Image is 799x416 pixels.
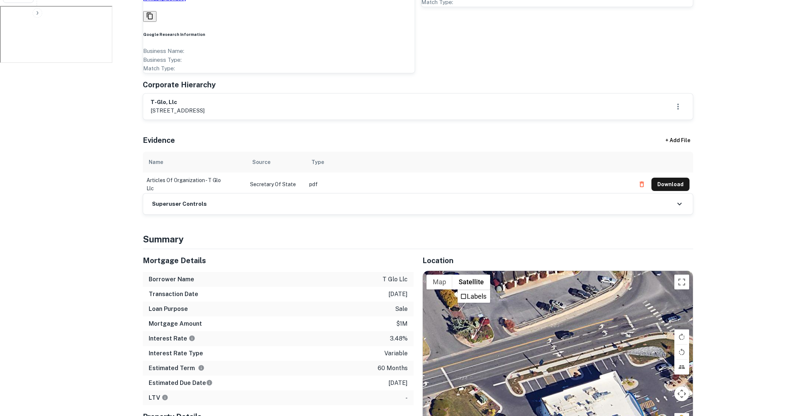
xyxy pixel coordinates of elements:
[149,349,203,358] h6: Interest Rate Type
[452,275,490,289] button: Show satellite imagery
[458,289,490,303] ul: Show satellite imagery
[388,379,408,388] p: [DATE]
[143,64,415,73] p: Match Type:
[149,334,195,343] h6: Interest Rate
[143,135,175,146] h5: Evidence
[143,255,414,266] h5: Mortgage Details
[206,379,213,386] svg: Estimate is based on a standard schedule for this type of loan.
[149,364,205,373] h6: Estimated Term
[378,364,408,373] p: 60 months
[674,275,689,289] button: Toggle fullscreen view
[189,335,195,342] svg: The interest rates displayed on the website are for informational purposes only and may be report...
[395,305,408,313] p: sale
[306,152,631,172] th: Type
[427,275,452,289] button: Show street map
[152,200,207,208] h6: Superuser Controls
[143,11,156,22] button: Copy Address
[405,393,408,402] p: -
[306,172,631,196] td: pdf
[149,158,163,167] div: Name
[674,329,689,344] button: Rotate map clockwise
[143,56,415,64] p: Business Type:
[652,134,704,147] div: + Add File
[149,379,213,388] h6: Estimated Due Date
[149,305,188,313] h6: Loan Purpose
[384,349,408,358] p: variable
[149,319,202,328] h6: Mortgage Amount
[149,275,194,284] h6: Borrower Name
[143,31,415,37] h6: Google Research Information
[143,47,415,56] p: Business Name:
[246,172,306,196] td: Secretary of State
[149,393,168,402] h6: LTV
[246,152,306,172] th: Source
[674,386,689,401] button: Map camera controls
[422,255,693,266] h5: Location
[143,232,693,246] h4: Summary
[143,152,693,193] div: scrollable content
[467,292,486,300] label: Labels
[396,319,408,328] p: $1m
[143,152,246,172] th: Name
[388,290,408,299] p: [DATE]
[143,79,216,90] h5: Corporate Hierarchy
[198,365,205,371] svg: Term is based on a standard schedule for this type of loan.
[762,357,799,392] iframe: Chat Widget
[143,172,246,196] td: articles of organization - t glo llc
[390,334,408,343] p: 3.48%
[458,290,489,302] li: Labels
[651,178,690,191] button: Download
[252,158,270,167] div: Source
[674,360,689,375] button: Tilt map
[162,394,168,401] svg: LTVs displayed on the website are for informational purposes only and may be reported incorrectly...
[635,178,648,190] button: Delete file
[311,158,324,167] div: Type
[382,275,408,284] p: t glo llc
[151,98,205,107] h6: t-glo, llc
[151,106,205,115] p: [STREET_ADDRESS]
[674,345,689,359] button: Rotate map counterclockwise
[149,290,198,299] h6: Transaction Date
